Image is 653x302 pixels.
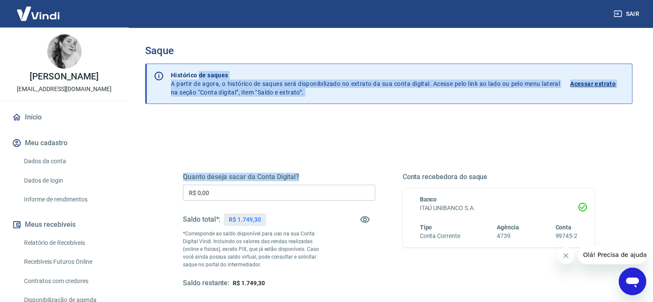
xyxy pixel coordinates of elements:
[420,204,578,213] h6: ITAÚ UNIBANCO S.A.
[183,215,220,224] h5: Saldo total*:
[21,172,118,189] a: Dados de login
[619,268,646,295] iframe: Botão para abrir a janela de mensagens
[183,173,375,181] h5: Quanto deseja sacar da Conta Digital?
[5,6,72,13] span: Olá! Precisa de ajuda?
[21,153,118,170] a: Dados da conta
[171,71,560,97] p: A partir de agora, o histórico de saques será disponibilizado no extrato da sua conta digital. Ac...
[420,232,460,241] h6: Conta Corrente
[557,247,574,264] iframe: Fechar mensagem
[21,191,118,208] a: Informe de rendimentos
[612,6,643,22] button: Sair
[420,224,432,231] span: Tipo
[171,71,560,79] p: Histórico de saques
[233,280,264,287] span: R$ 1.749,30
[403,173,595,181] h5: Conta recebedora do saque
[21,272,118,290] a: Contratos com credores
[183,279,229,288] h5: Saldo restante:
[21,253,118,271] a: Recebíveis Futuros Online
[47,34,82,69] img: 09a622cc-ae6e-434c-84bb-5c58dfb7f455.jpeg
[570,79,616,88] p: Acessar extrato
[420,196,437,203] span: Banco
[497,224,519,231] span: Agência
[10,215,118,234] button: Meus recebíveis
[578,245,646,264] iframe: Mensagem da empresa
[21,234,118,252] a: Relatório de Recebíveis
[570,71,625,97] a: Acessar extrato
[497,232,519,241] h6: 4739
[229,215,261,224] p: R$ 1.749,30
[145,45,632,57] h3: Saque
[555,232,577,241] h6: 99745-2
[555,224,571,231] span: Conta
[10,134,118,153] button: Meu cadastro
[30,72,98,81] p: [PERSON_NAME]
[183,230,327,268] p: *Corresponde ao saldo disponível para uso na sua Conta Digital Vindi. Incluindo os valores das ve...
[10,108,118,127] a: Início
[10,0,66,27] img: Vindi
[17,85,112,94] p: [EMAIL_ADDRESS][DOMAIN_NAME]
